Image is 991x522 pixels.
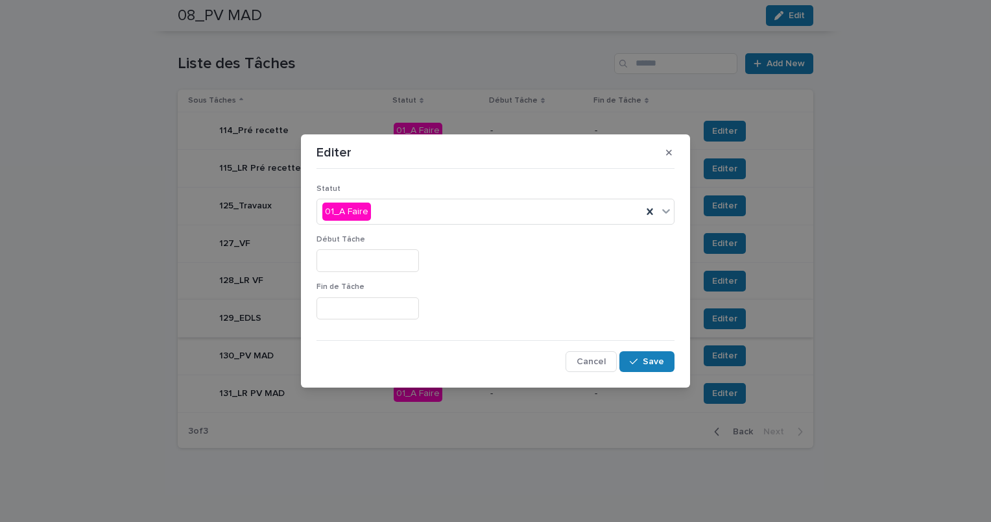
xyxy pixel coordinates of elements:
[322,203,371,221] div: 01_A Faire
[566,351,617,372] button: Cancel
[316,283,364,291] span: Fin de Tâche
[643,357,664,366] span: Save
[316,185,340,193] span: Statut
[316,236,365,243] span: Début Tâche
[316,145,352,160] p: Editer
[619,351,675,372] button: Save
[577,357,606,366] span: Cancel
